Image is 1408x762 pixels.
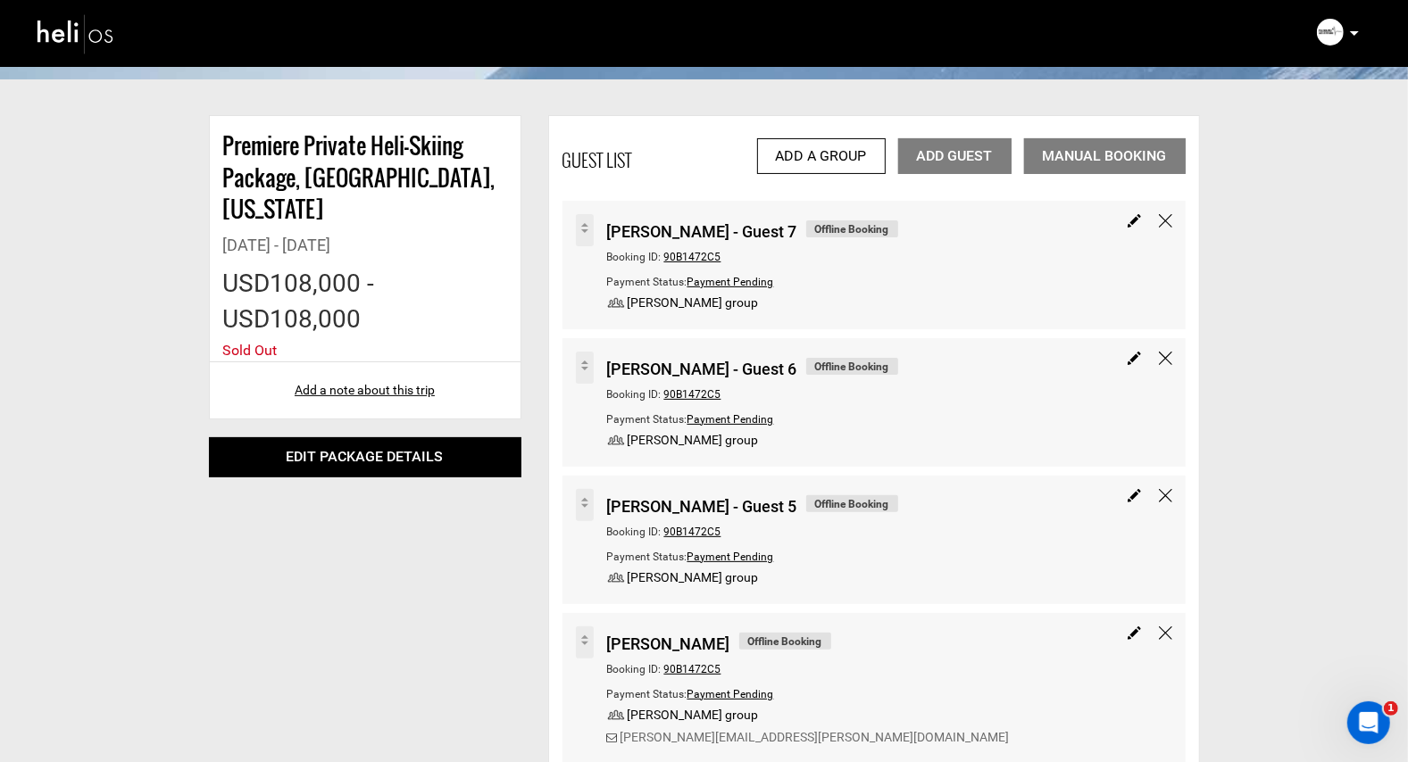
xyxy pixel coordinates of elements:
[607,626,730,656] span: [PERSON_NAME]
[1159,352,1172,365] img: close-icon-black.svg
[607,406,1096,431] div: Payment Status:
[1317,19,1344,46] img: 2fc09df56263535bfffc428f72fcd4c8.png
[1159,626,1172,640] img: close-icon-black.svg
[806,220,898,237] span: Offline Booking
[607,489,797,518] span: [PERSON_NAME] - Guest 5
[209,437,521,477] button: Edit package details
[628,433,759,447] a: [PERSON_NAME] group
[607,297,625,308] img: group.svg
[562,147,632,173] div: Guest List
[687,276,774,288] span: Payment Pending
[628,708,759,722] a: [PERSON_NAME] group
[621,730,1010,744] a: [PERSON_NAME][EMAIL_ADDRESS][PERSON_NAME][DOMAIN_NAME]
[1128,352,1141,365] img: edit.svg
[628,570,759,584] a: [PERSON_NAME] group
[1128,489,1141,502] img: edit.svg
[757,138,886,174] a: Add a Group
[664,663,721,675] span: 90B1472C5
[664,526,721,538] span: 90B1472C5
[223,128,496,225] a: Premiere Private Heli-Skiing Package, [GEOGRAPHIC_DATA], [US_STATE]
[607,681,1096,706] div: Payment Status:
[687,688,774,700] span: Payment Pending
[607,381,1096,406] div: Booking ID:
[739,633,831,650] span: Offline Booking
[607,435,625,445] img: group.svg
[607,656,1096,681] div: Booking ID:
[295,383,435,397] a: Add a note about this trip
[806,358,898,375] span: Offline Booking
[664,251,721,263] span: 90B1472C5
[607,269,1096,294] div: Payment Status:
[36,10,116,57] img: heli-logo
[1159,489,1172,502] img: close-icon-black.svg
[687,413,774,426] span: Payment Pending
[223,234,507,257] div: [DATE] - [DATE]
[607,214,797,244] span: [PERSON_NAME] - Guest 7
[607,543,1096,568] div: Payment Status:
[607,709,625,720] img: group.svg
[628,295,759,310] a: [PERSON_NAME] group
[687,551,774,563] span: Payment Pending
[223,337,507,361] div: Sold Out
[607,244,1096,269] div: Booking ID:
[664,388,721,401] span: 90B1472C5
[607,572,625,583] img: group.svg
[287,448,444,465] a: Edit package details
[1347,701,1390,744] iframe: Intercom live chat
[607,518,1096,543] div: Booking ID:
[1128,626,1141,640] img: edit.svg
[607,352,797,381] span: [PERSON_NAME] - Guest 6
[1128,214,1141,228] img: edit.svg
[806,495,898,512] span: Offline Booking
[1159,214,1172,228] img: close-icon-black.svg
[1384,701,1398,716] span: 1
[223,266,507,337] div: USD108,000 - USD108,000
